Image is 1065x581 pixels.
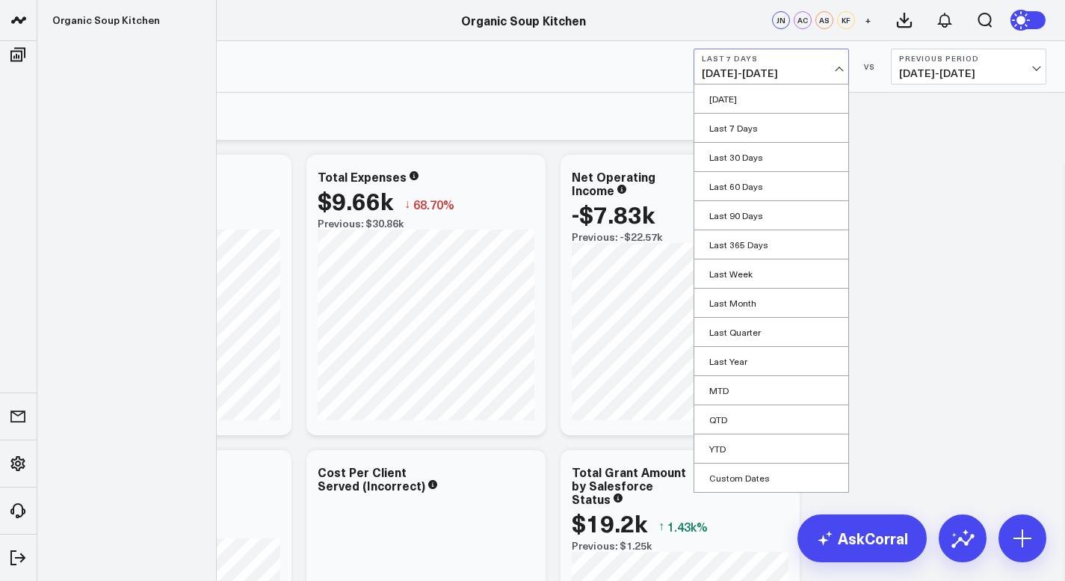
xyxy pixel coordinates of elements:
[318,187,393,214] div: $9.66k
[694,143,848,171] a: Last 30 Days
[572,509,647,536] div: $19.2k
[461,12,586,28] a: Organic Soup Kitchen
[572,231,788,243] div: Previous: -$22.57k
[797,514,927,562] a: AskCorral
[899,54,1038,63] b: Previous Period
[837,11,855,29] div: KF
[318,168,407,185] div: Total Expenses
[702,54,841,63] b: Last 7 Days
[694,464,848,492] a: Custom Dates
[572,540,788,552] div: Previous: $1.25k
[702,67,841,79] span: [DATE] - [DATE]
[694,49,849,84] button: Last 7 Days[DATE]-[DATE]
[694,376,848,405] a: MTD
[815,11,833,29] div: AS
[318,218,534,230] div: Previous: $30.86k
[694,347,848,375] a: Last Year
[667,518,708,535] span: 1.43k%
[658,517,664,536] span: ↑
[694,405,848,434] a: QTD
[859,11,877,29] button: +
[694,114,848,142] a: Last 7 Days
[404,194,410,214] span: ↓
[694,172,848,200] a: Last 60 Days
[694,289,848,317] a: Last Month
[856,62,883,71] div: VS
[694,201,848,230] a: Last 90 Days
[572,464,686,507] div: Total Grant Amount by Salesforce Status
[899,67,1038,79] span: [DATE] - [DATE]
[318,464,425,494] div: Cost Per Client Served (Incorrect)
[694,259,848,288] a: Last Week
[413,196,454,212] span: 68.70%
[694,318,848,346] a: Last Quarter
[694,230,848,259] a: Last 365 Days
[794,11,812,29] div: AC
[865,15,871,25] span: +
[891,49,1046,84] button: Previous Period[DATE]-[DATE]
[772,11,790,29] div: JN
[694,434,848,463] a: YTD
[694,84,848,113] a: [DATE]
[572,168,655,198] div: Net Operating Income
[572,200,655,227] div: -$7.83k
